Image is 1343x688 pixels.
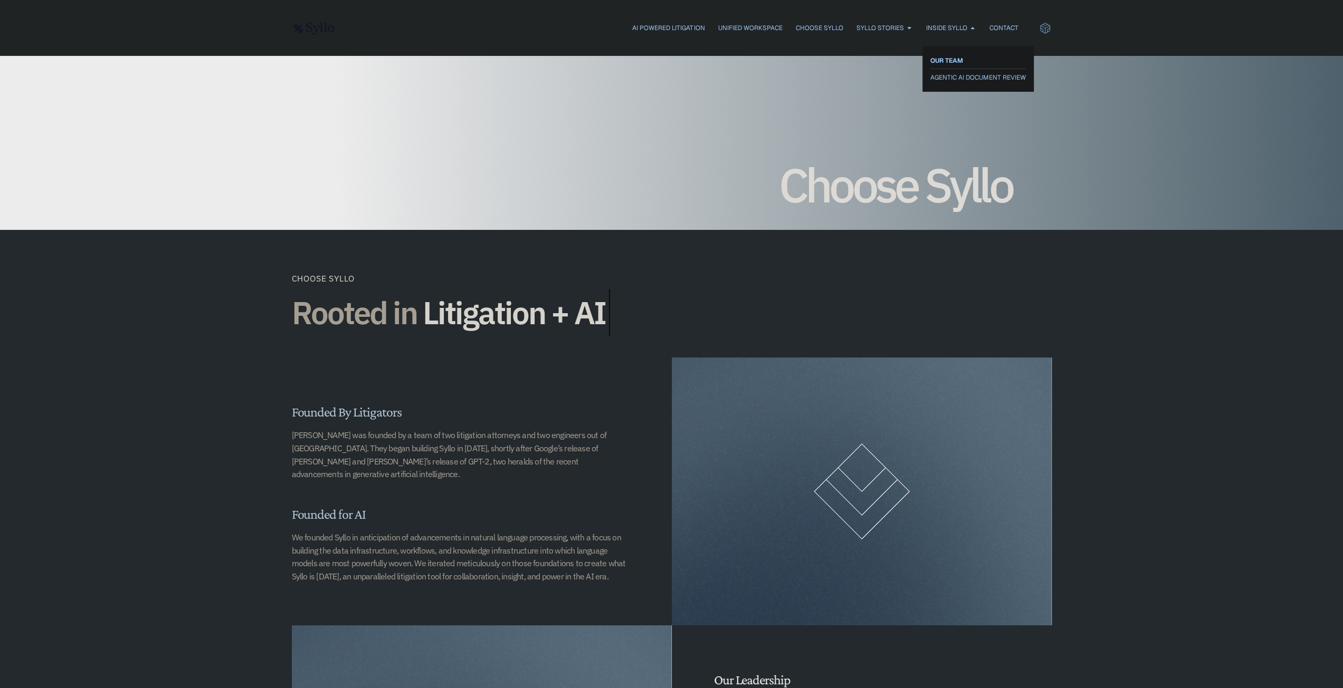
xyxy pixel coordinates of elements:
[795,23,843,33] a: Choose Syllo
[714,672,790,687] span: Our Leadership​
[292,429,630,481] p: [PERSON_NAME] was founded by a team of two litigation attorneys and two engineers out of [GEOGRAP...
[291,22,335,35] img: syllo
[292,404,402,420] span: Founded By Litigators
[632,23,704,33] a: AI Powered Litigation
[989,23,1018,33] a: Contact
[331,161,1012,209] h1: Choose Syllo
[718,23,782,33] a: Unified Workspace
[930,71,1026,84] a: AGENTIC AI DOCUMENT REVIEW
[930,54,1026,67] a: OUR TEAM
[926,23,967,33] a: Inside Syllo
[356,23,1018,33] div: Menu Toggle
[292,531,630,583] p: We founded Syllo in anticipation of advancements in natural language processing, with a focus on ...
[292,289,417,336] span: Rooted in
[356,23,1018,33] nav: Menu
[930,54,963,67] span: OUR TEAM
[292,507,366,522] span: Founded for AI
[292,272,714,285] div: Choose Syllo
[856,23,903,33] a: Syllo Stories
[423,295,605,330] span: Litigation + AI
